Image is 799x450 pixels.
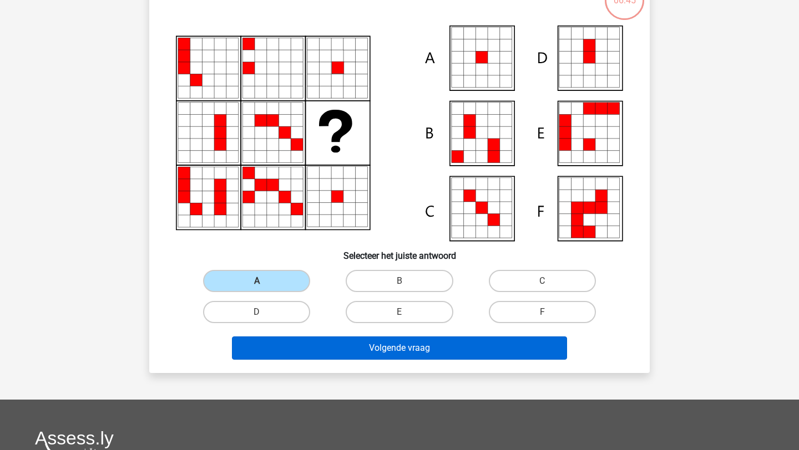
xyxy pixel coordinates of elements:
[232,336,568,360] button: Volgende vraag
[203,270,310,292] label: A
[346,270,453,292] label: B
[203,301,310,323] label: D
[167,242,632,261] h6: Selecteer het juiste antwoord
[346,301,453,323] label: E
[489,270,596,292] label: C
[489,301,596,323] label: F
